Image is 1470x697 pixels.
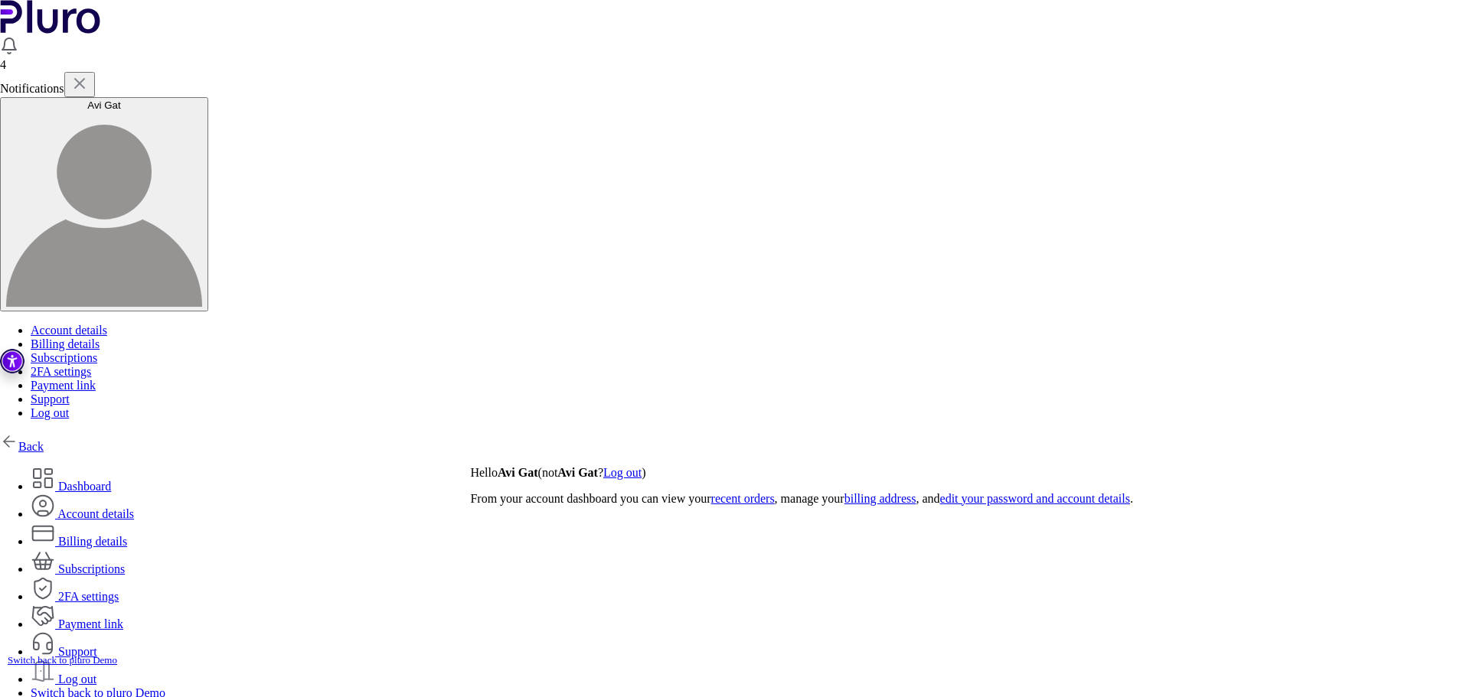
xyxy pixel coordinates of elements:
[31,590,119,603] a: 2FA settings
[603,466,642,479] a: Log out
[31,406,69,419] a: Log out
[711,492,775,505] a: recent orders
[31,480,111,493] a: Dashboard
[6,99,202,111] div: Avi Gat
[940,492,1130,505] a: edit your password and account details
[6,111,202,307] img: user avatar
[31,379,96,392] a: Payment link
[31,324,107,337] a: Account details
[31,337,100,350] a: Billing details
[31,535,127,548] a: Billing details
[31,507,134,520] a: Account details
[470,466,1470,480] p: Hello (not ? )
[8,654,117,666] a: Switch back to pluro Demo
[31,392,70,405] a: Support
[470,492,1470,506] p: From your account dashboard you can view your , manage your , and .
[31,673,96,686] a: Log out
[31,645,97,658] a: Support
[31,365,91,378] a: 2FA settings
[844,492,916,505] a: billing address
[31,617,123,630] a: Payment link
[31,562,125,575] a: Subscriptions
[70,74,89,93] img: x.svg
[498,466,538,479] strong: Avi Gat
[31,351,97,364] a: Subscriptions
[557,466,598,479] strong: Avi Gat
